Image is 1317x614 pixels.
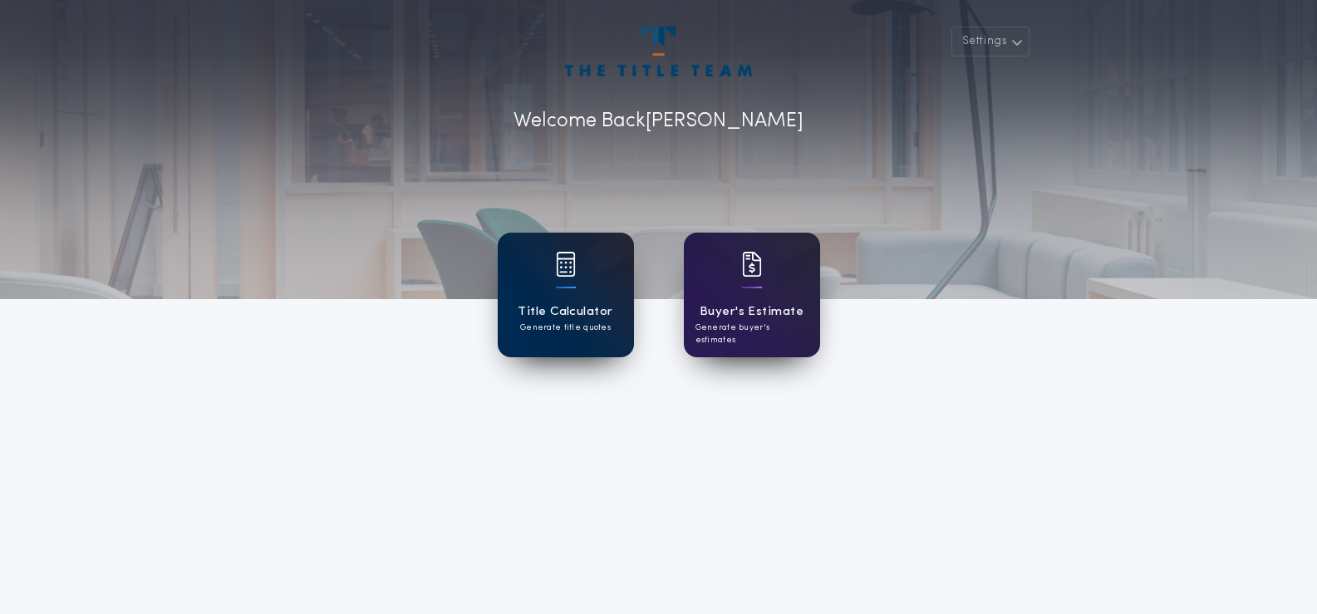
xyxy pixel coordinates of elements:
[520,322,611,334] p: Generate title quotes
[556,252,576,277] img: card icon
[700,302,803,322] h1: Buyer's Estimate
[514,106,803,136] p: Welcome Back [PERSON_NAME]
[498,233,634,357] a: card iconTitle CalculatorGenerate title quotes
[951,27,1030,56] button: Settings
[742,252,762,277] img: card icon
[518,302,612,322] h1: Title Calculator
[565,27,751,76] img: account-logo
[684,233,820,357] a: card iconBuyer's EstimateGenerate buyer's estimates
[695,322,808,346] p: Generate buyer's estimates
